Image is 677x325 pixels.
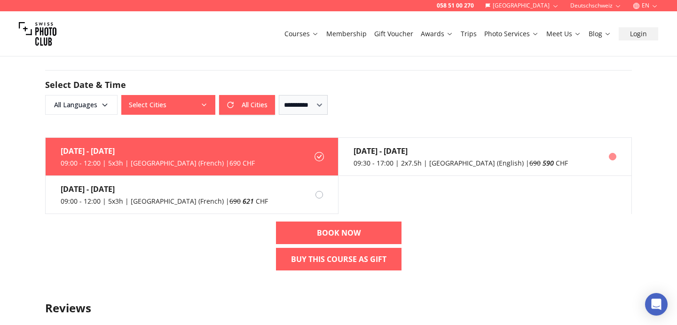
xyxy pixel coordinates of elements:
h3: Reviews [45,301,632,316]
a: Gift Voucher [374,29,413,39]
div: 09:30 - 17:00 | 2x7.5h | [GEOGRAPHIC_DATA] (English) | CHF [354,159,568,168]
img: Swiss photo club [19,15,56,53]
button: Meet Us [543,27,585,40]
a: Buy This Course As Gift [276,248,401,270]
a: Photo Services [484,29,539,39]
a: 058 51 00 270 [437,2,474,9]
b: BOOK NOW [317,227,361,238]
button: Membership [323,27,370,40]
a: BOOK NOW [276,222,401,244]
em: 621 [243,197,254,206]
button: All Languages [45,95,118,115]
div: [DATE] - [DATE] [61,145,255,157]
button: Trips [457,27,480,40]
button: Login [619,27,658,40]
b: Buy This Course As Gift [291,254,386,265]
div: [DATE] - [DATE] [61,183,268,195]
button: Select Cities [121,95,215,115]
div: 09:00 - 12:00 | 5x3h | [GEOGRAPHIC_DATA] (French) | 690 CHF [61,159,255,168]
a: Membership [326,29,367,39]
a: Awards [421,29,453,39]
span: 690 [229,197,241,206]
div: 09:00 - 12:00 | 5x3h | [GEOGRAPHIC_DATA] (French) | CHF [61,197,268,206]
button: Courses [281,27,323,40]
span: All Languages [47,96,116,113]
button: Gift Voucher [370,27,417,40]
button: Photo Services [480,27,543,40]
button: All Cities [219,95,275,115]
div: Open Intercom Messenger [645,293,668,316]
a: Courses [284,29,319,39]
a: Meet Us [546,29,581,39]
button: Blog [585,27,615,40]
a: Trips [461,29,477,39]
button: Awards [417,27,457,40]
a: Blog [589,29,611,39]
div: [DATE] - [DATE] [354,145,568,157]
h2: Select Date & Time [45,78,632,91]
span: 690 [529,159,541,167]
em: 590 [543,159,554,167]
